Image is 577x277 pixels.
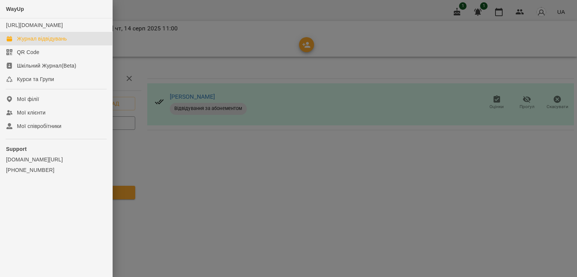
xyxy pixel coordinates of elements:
[17,62,76,69] div: Шкільний Журнал(Beta)
[17,48,39,56] div: QR Code
[6,6,24,12] span: WayUp
[6,156,106,163] a: [DOMAIN_NAME][URL]
[17,75,54,83] div: Курси та Групи
[17,35,67,42] div: Журнал відвідувань
[17,109,45,116] div: Мої клієнти
[6,145,106,153] p: Support
[6,22,63,28] a: [URL][DOMAIN_NAME]
[17,95,39,103] div: Мої філії
[6,166,106,174] a: [PHONE_NUMBER]
[17,122,62,130] div: Мої співробітники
